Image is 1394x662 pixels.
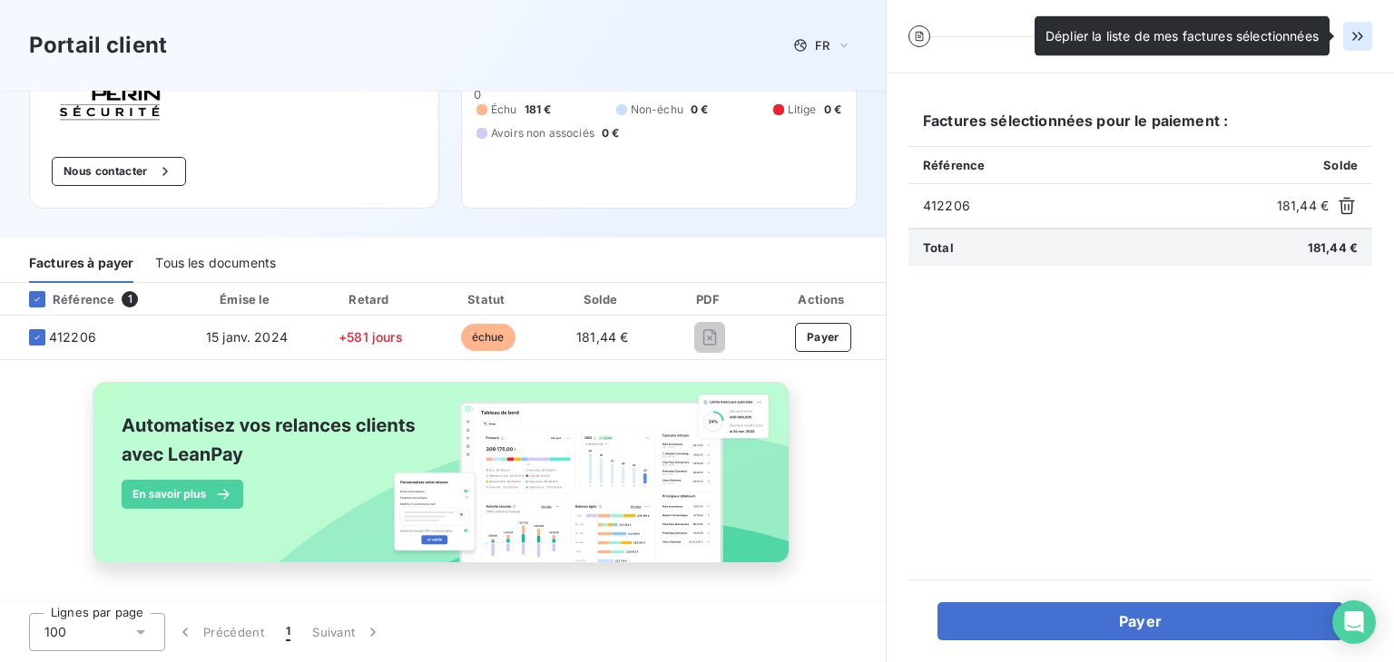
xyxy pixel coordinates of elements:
[275,613,301,651] button: 1
[550,290,655,308] div: Solde
[923,240,954,255] span: Total
[186,290,308,308] div: Émise le
[434,290,543,308] div: Statut
[315,290,427,308] div: Retard
[663,290,757,308] div: PDF
[461,324,515,351] span: échue
[1308,240,1358,255] span: 181,44 €
[631,102,683,118] span: Non-échu
[15,291,114,307] div: Référence
[339,329,403,345] span: +581 jours
[1277,197,1329,215] span: 181,44 €
[602,125,619,141] span: 0 €
[788,102,817,118] span: Litige
[122,291,138,307] span: 1
[301,613,393,651] button: Suivant
[815,38,830,53] span: FR
[52,157,186,186] button: Nous contacter
[576,329,628,345] span: 181,44 €
[824,102,841,118] span: 0 €
[286,623,290,641] span: 1
[49,328,96,346] span: 412206
[1323,158,1358,172] span: Solde
[1045,28,1319,44] span: Déplier la liste de mes factures sélectionnées
[491,125,594,141] span: Avoirs non associés
[155,245,276,283] div: Tous les documents
[908,110,1372,146] h6: Factures sélectionnées pour le paiement :
[491,102,517,118] span: Échu
[764,290,882,308] div: Actions
[525,102,552,118] span: 181 €
[923,197,1270,215] span: 412206
[29,245,133,283] div: Factures à payer
[923,158,985,172] span: Référence
[44,623,66,641] span: 100
[795,323,851,352] button: Payer
[165,613,275,651] button: Précédent
[76,371,810,594] img: banner
[1332,600,1376,644] div: Open Intercom Messenger
[29,29,167,62] h3: Portail client
[206,329,288,345] span: 15 janv. 2024
[691,102,708,118] span: 0 €
[938,602,1343,640] button: Payer
[474,87,481,102] span: 0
